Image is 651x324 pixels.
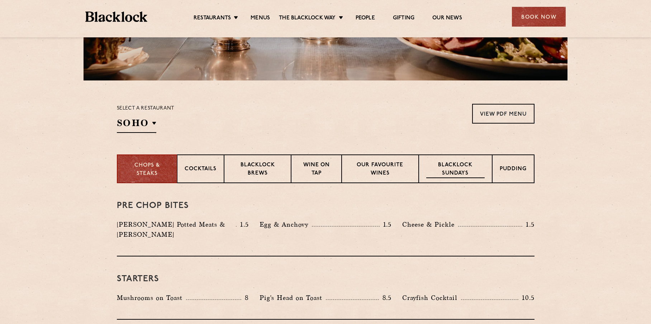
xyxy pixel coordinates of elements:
[279,15,336,23] a: The Blacklock Way
[260,293,326,303] p: Pig's Head on Toast
[117,117,156,133] h2: SOHO
[260,219,312,230] p: Egg & Anchovy
[393,15,414,23] a: Gifting
[402,293,461,303] p: Crayfish Cocktail
[426,161,484,178] p: Blacklock Sundays
[117,293,186,303] p: Mushrooms on Toast
[194,15,231,23] a: Restaurants
[117,219,236,240] p: [PERSON_NAME] Potted Meats & [PERSON_NAME]
[500,165,527,174] p: Pudding
[237,220,249,229] p: 1.5
[518,293,534,302] p: 10.5
[379,293,392,302] p: 8.5
[349,161,411,178] p: Our favourite wines
[512,7,566,27] div: Book Now
[117,201,534,210] h3: Pre Chop Bites
[432,15,462,23] a: Our News
[232,161,284,178] p: Blacklock Brews
[241,293,249,302] p: 8
[522,220,534,229] p: 1.5
[380,220,392,229] p: 1.5
[117,104,175,113] p: Select a restaurant
[117,274,534,284] h3: Starters
[472,104,534,124] a: View PDF Menu
[125,162,170,178] p: Chops & Steaks
[185,165,217,174] p: Cocktails
[85,11,147,22] img: BL_Textured_Logo-footer-cropped.svg
[356,15,375,23] a: People
[299,161,334,178] p: Wine on Tap
[251,15,270,23] a: Menus
[402,219,458,230] p: Cheese & Pickle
